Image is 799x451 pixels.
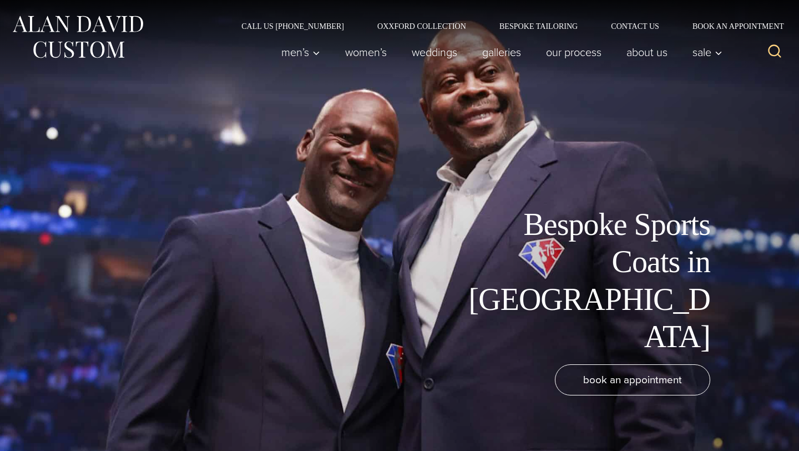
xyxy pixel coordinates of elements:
[399,41,470,63] a: weddings
[692,47,722,58] span: Sale
[594,22,676,30] a: Contact Us
[470,41,534,63] a: Galleries
[361,22,483,30] a: Oxxford Collection
[676,22,788,30] a: Book an Appointment
[225,22,788,30] nav: Secondary Navigation
[333,41,399,63] a: Women’s
[583,372,682,388] span: book an appointment
[483,22,594,30] a: Bespoke Tailoring
[11,12,144,62] img: Alan David Custom
[534,41,614,63] a: Our Process
[281,47,320,58] span: Men’s
[761,39,788,66] button: View Search Form
[461,206,710,355] h1: Bespoke Sports Coats in [GEOGRAPHIC_DATA]
[225,22,361,30] a: Call Us [PHONE_NUMBER]
[269,41,729,63] nav: Primary Navigation
[555,364,710,395] a: book an appointment
[614,41,680,63] a: About Us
